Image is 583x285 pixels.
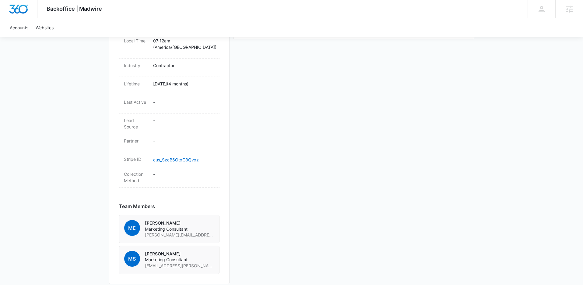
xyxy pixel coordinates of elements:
[124,171,148,184] dt: Collection Method
[119,152,220,167] div: Stripe IDcus_SzcB6OtxG8Qvxz
[153,38,215,50] p: 07:12am ( America/[GEOGRAPHIC_DATA] )
[153,117,215,124] p: -
[145,220,214,226] p: [PERSON_NAME]
[124,81,148,87] dt: Lifetime
[124,38,148,44] dt: Local Time
[119,114,220,134] div: Lead Source-
[124,138,148,144] dt: Partner
[145,226,214,232] span: Marketing Consultant
[124,62,148,69] dt: Industry
[119,203,155,210] span: Team Members
[6,18,32,37] a: Accounts
[119,59,220,77] div: IndustryContractor
[145,232,214,238] span: [PERSON_NAME][EMAIL_ADDRESS][PERSON_NAME][DOMAIN_NAME]
[153,138,215,144] p: -
[145,263,214,269] span: [EMAIL_ADDRESS][PERSON_NAME][DOMAIN_NAME]
[47,5,102,12] span: Backoffice | Madwire
[145,257,214,263] span: Marketing Consultant
[119,34,220,59] div: Local Time07:12am (America/[GEOGRAPHIC_DATA])
[153,99,215,105] p: -
[119,167,220,188] div: Collection Method-
[124,156,148,162] dt: Stripe ID
[119,95,220,114] div: Last Active-
[32,18,57,37] a: Websites
[145,251,214,257] p: [PERSON_NAME]
[124,220,140,236] span: ME
[153,62,215,69] p: Contractor
[153,171,215,177] p: -
[119,134,220,152] div: Partner-
[124,251,140,267] span: MS
[119,77,220,95] div: Lifetime[DATE](4 months)
[153,157,199,162] a: cus_SzcB6OtxG8Qvxz
[124,99,148,105] dt: Last Active
[153,81,215,87] p: [DATE] ( 4 months )
[124,117,148,130] dt: Lead Source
